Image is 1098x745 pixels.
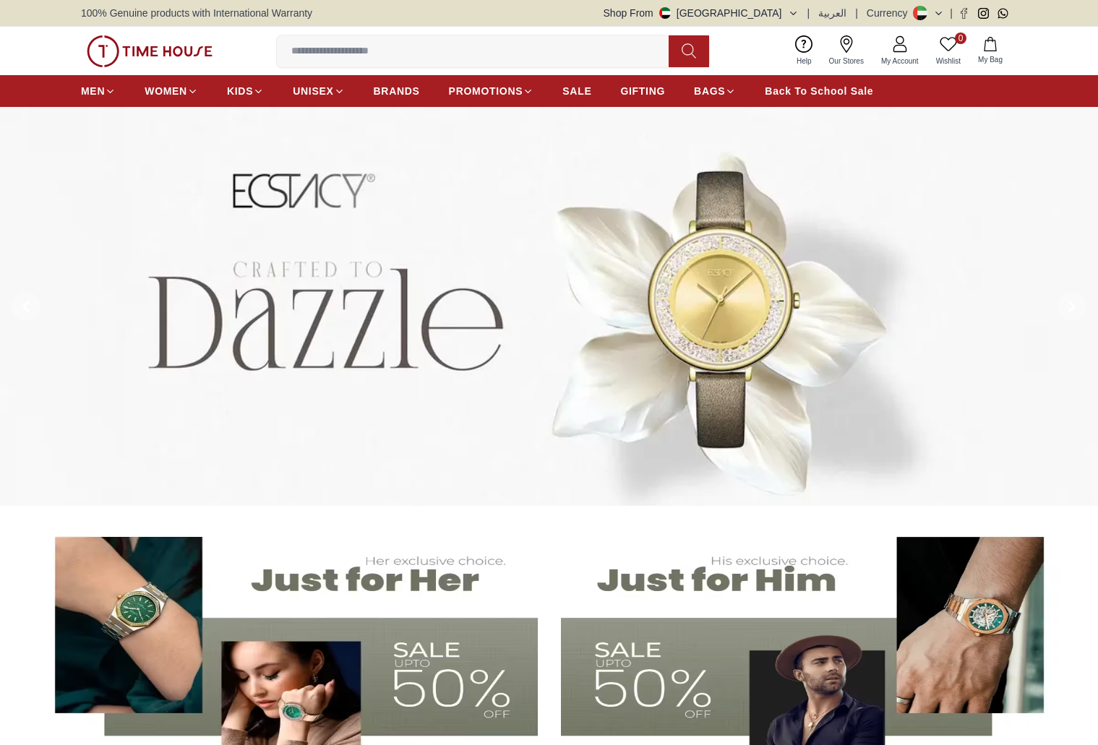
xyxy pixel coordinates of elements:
span: Our Stores [823,56,870,66]
span: MEN [81,84,105,98]
a: SALE [562,78,591,104]
a: Our Stores [820,33,872,69]
a: Whatsapp [998,8,1008,19]
span: | [950,6,953,20]
a: KIDS [227,78,264,104]
div: Currency [867,6,914,20]
span: My Bag [972,54,1008,65]
span: SALE [562,84,591,98]
span: WOMEN [145,84,187,98]
a: PROMOTIONS [449,78,534,104]
a: UNISEX [293,78,344,104]
button: My Bag [969,34,1011,68]
a: GIFTING [620,78,665,104]
span: GIFTING [620,84,665,98]
span: Back To School Sale [765,84,873,98]
button: العربية [818,6,846,20]
span: PROMOTIONS [449,84,523,98]
a: Help [788,33,820,69]
span: 100% Genuine products with International Warranty [81,6,312,20]
a: BRANDS [374,78,420,104]
a: Facebook [958,8,969,19]
a: MEN [81,78,116,104]
img: ... [87,35,213,67]
a: WOMEN [145,78,198,104]
button: Shop From[GEOGRAPHIC_DATA] [604,6,799,20]
span: BAGS [694,84,725,98]
span: My Account [875,56,925,66]
a: Back To School Sale [765,78,873,104]
span: Wishlist [930,56,966,66]
span: BRANDS [374,84,420,98]
span: | [807,6,810,20]
span: KIDS [227,84,253,98]
a: BAGS [694,78,736,104]
img: United Arab Emirates [659,7,671,19]
a: Instagram [978,8,989,19]
span: | [855,6,858,20]
a: 0Wishlist [927,33,969,69]
span: Help [791,56,818,66]
span: 0 [955,33,966,44]
span: UNISEX [293,84,333,98]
